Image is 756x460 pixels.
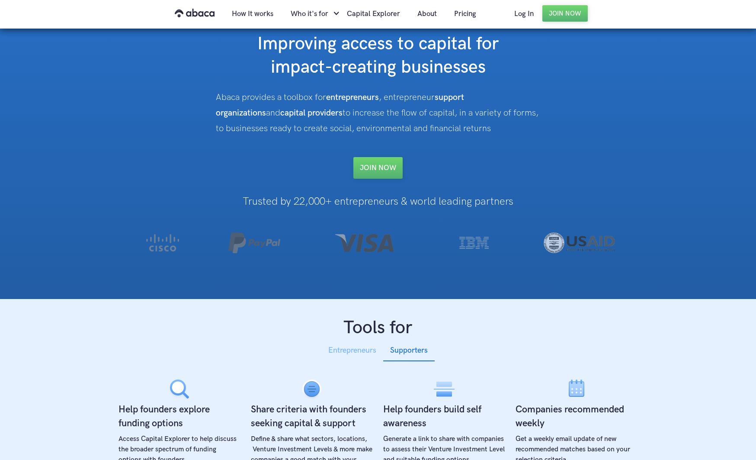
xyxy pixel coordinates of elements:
a: Join Now [542,5,588,22]
h4: Help founders build self awareness [383,403,505,431]
h1: Improving access to capital for impact-creating businesses [205,32,551,79]
a: Join NOW [353,157,403,179]
h4: Help founders explore funding options [119,403,240,431]
div: Supporters [390,344,428,357]
h4: Companies recommended weekly [516,403,637,431]
div: Abaca provides a toolbox for , entrepreneur and to increase the flow of capital, in a variety of ... [216,90,540,136]
strong: capital providers [280,108,343,118]
h1: Tools for [113,316,643,340]
h4: Share criteria with founders seeking capital & support [251,403,373,431]
div: Entrepreneurs [328,344,376,357]
h1: Trusted by 22,000+ entrepreneurs & world leading partners [113,196,643,207]
strong: entrepreneurs [326,92,379,103]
